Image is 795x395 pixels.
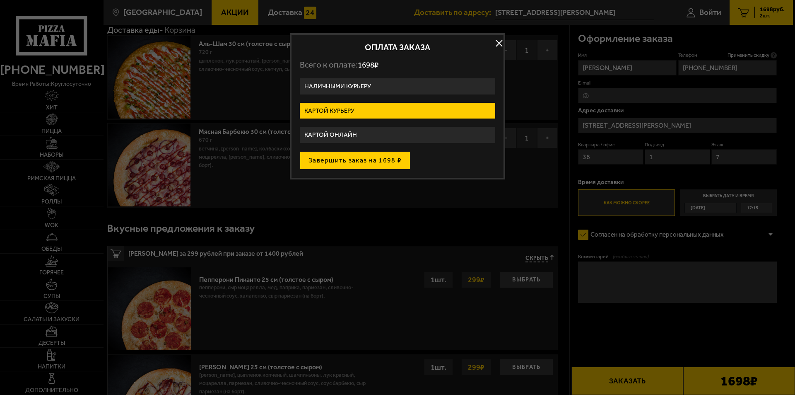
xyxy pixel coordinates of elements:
button: Завершить заказ на 1698 ₽ [300,151,410,170]
label: Картой онлайн [300,127,495,143]
h2: Оплата заказа [300,43,495,51]
span: 1698 ₽ [358,60,378,70]
label: Наличными курьеру [300,78,495,95]
p: Всего к оплате: [300,60,495,70]
label: Картой курьеру [300,103,495,119]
